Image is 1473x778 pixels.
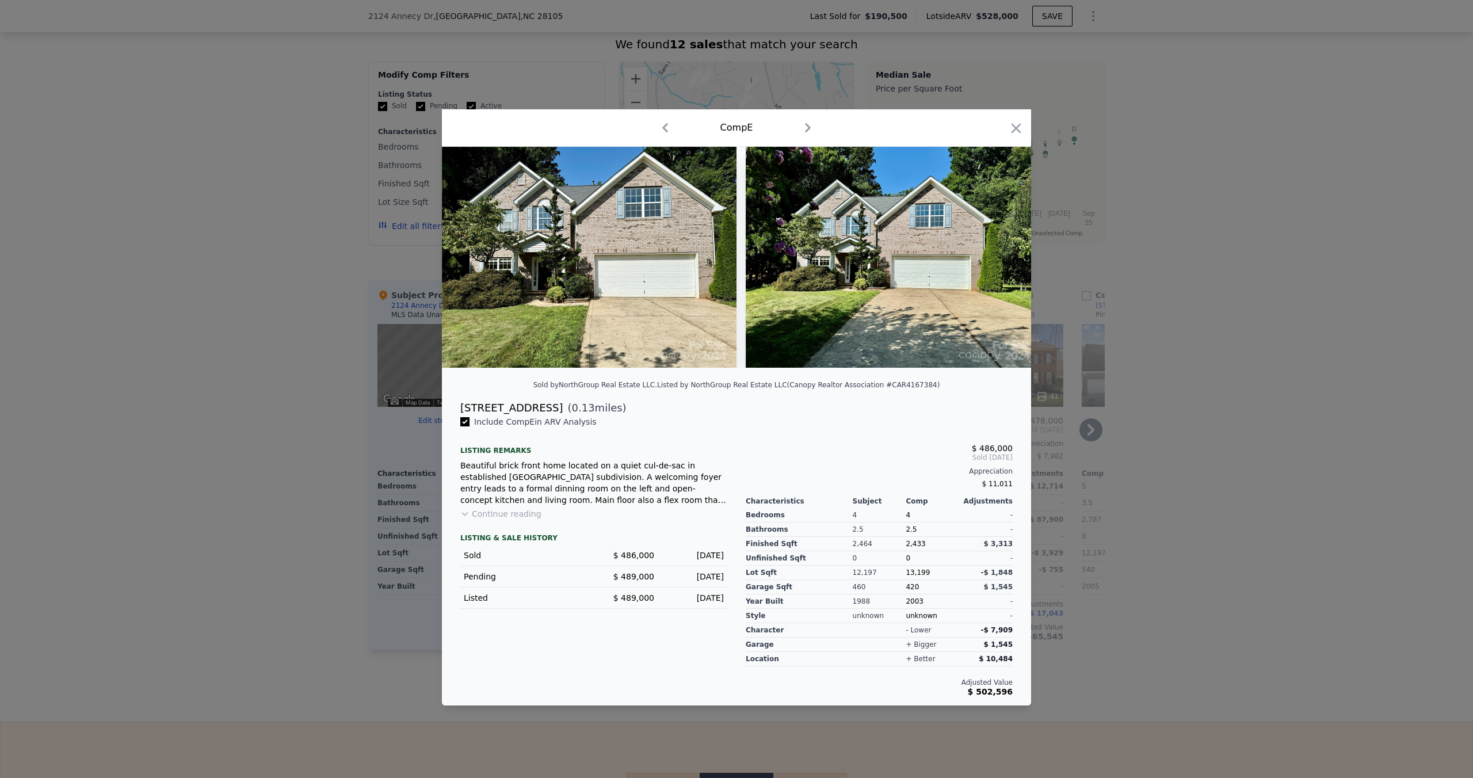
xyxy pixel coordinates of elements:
div: Bathrooms [746,523,853,537]
img: Property Img [746,147,1040,368]
div: Listed by NorthGroup Real Estate LLC (Canopy Realtor Association #CAR4167384) [657,381,940,389]
div: 4 [853,508,906,523]
div: unknown [853,609,906,623]
div: Beautiful brick front home located on a quiet cul-de-sac in established [GEOGRAPHIC_DATA] subdivi... [460,460,727,506]
div: Pending [464,571,585,582]
button: Continue reading [460,508,541,520]
span: $ 1,545 [984,640,1013,649]
span: $ 1,545 [984,583,1013,591]
span: 2,433 [906,540,925,548]
div: Characteristics [746,497,853,506]
span: $ 489,000 [613,593,654,602]
span: -$ 1,848 [981,569,1013,577]
div: [STREET_ADDRESS] [460,400,563,416]
div: 12,197 [853,566,906,580]
span: 0.13 [572,402,595,414]
div: Year Built [746,594,853,609]
img: Property Img [442,147,736,368]
span: Sold [DATE] [746,453,1013,462]
div: Sold [464,550,585,561]
div: Comp [906,497,959,506]
div: 460 [853,580,906,594]
div: [DATE] [663,550,724,561]
span: -$ 7,909 [981,626,1013,634]
span: 4 [906,511,910,519]
span: $ 502,596 [968,687,1013,696]
div: 2.5 [853,523,906,537]
div: - [959,523,1013,537]
div: Appreciation [746,467,1013,476]
span: Include Comp E in ARV Analysis [470,417,601,426]
div: Garage Sqft [746,580,853,594]
div: - [959,551,1013,566]
div: 2,464 [853,537,906,551]
div: - lower [906,626,931,635]
div: Finished Sqft [746,537,853,551]
span: $ 486,000 [613,551,654,560]
span: $ 11,011 [982,480,1013,488]
div: character [746,623,853,638]
span: 13,199 [906,569,930,577]
span: $ 489,000 [613,572,654,581]
span: 420 [906,583,919,591]
div: + better [906,654,935,663]
div: Bedrooms [746,508,853,523]
span: $ 486,000 [972,444,1013,453]
div: Comp E [720,121,753,135]
span: $ 10,484 [979,655,1013,663]
div: 1988 [853,594,906,609]
div: 2.5 [906,523,959,537]
div: Subject [853,497,906,506]
span: 0 [906,554,910,562]
div: unknown [906,609,959,623]
div: Lot Sqft [746,566,853,580]
div: Listed [464,592,585,604]
div: LISTING & SALE HISTORY [460,533,727,545]
div: - [959,594,1013,609]
div: [DATE] [663,592,724,604]
div: garage [746,638,853,652]
div: 0 [853,551,906,566]
div: Sold by NorthGroup Real Estate LLC . [533,381,657,389]
div: - [959,508,1013,523]
div: Listing remarks [460,437,727,455]
div: 2003 [906,594,959,609]
div: Adjustments [959,497,1013,506]
div: Style [746,609,853,623]
div: [DATE] [663,571,724,582]
div: Unfinished Sqft [746,551,853,566]
div: + bigger [906,640,936,649]
div: Adjusted Value [746,678,1013,687]
div: - [959,609,1013,623]
span: $ 3,313 [984,540,1013,548]
div: location [746,652,853,666]
span: ( miles) [563,400,626,416]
